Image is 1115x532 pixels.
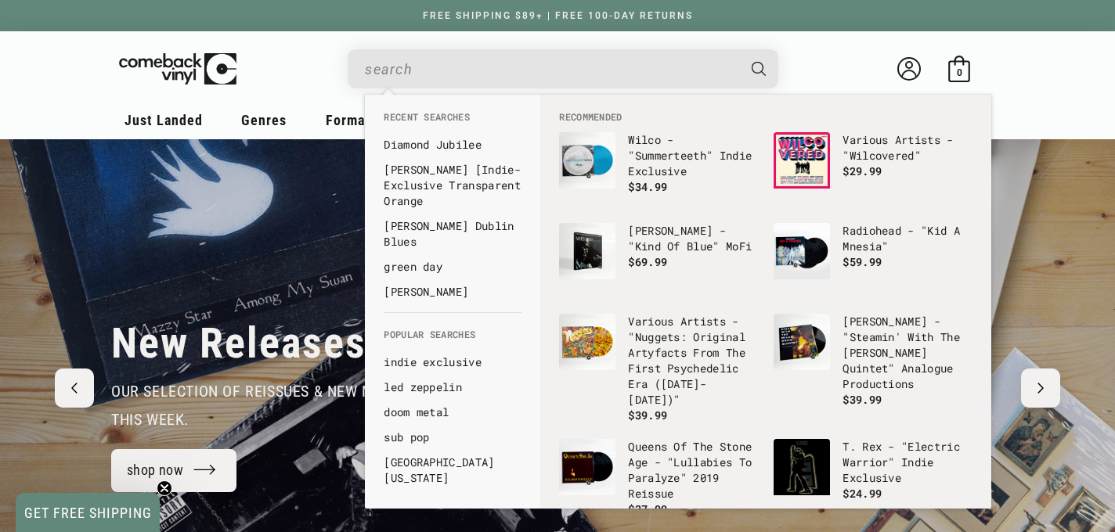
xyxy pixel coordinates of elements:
p: Queens Of The Stone Age - "Lullabies To Paralyze" 2019 Reissue [628,439,758,501]
span: Just Landed [124,112,203,128]
span: 0 [957,66,962,78]
a: [PERSON_NAME] Dublin Blues [384,218,521,250]
a: [GEOGRAPHIC_DATA][US_STATE] [384,455,521,486]
li: default_products: Various Artists - "Wilcovered" [766,124,980,215]
a: Miles Davis - "Kind Of Blue" MoFi [PERSON_NAME] - "Kind Of Blue" MoFi $69.99 [559,223,758,298]
div: Popular Searches [365,312,540,498]
img: Queens Of The Stone Age - "Lullabies To Paralyze" 2019 Reissue [559,439,615,495]
li: default_suggestions: doom metal [376,400,529,425]
img: Various Artists - "Nuggets: Original Artyfacts From The First Psychedelic Era (1965-1968)" [559,314,615,370]
a: Diamond Jubilee [384,137,521,153]
span: $59.99 [843,254,882,269]
a: indie exclusive [384,354,521,370]
li: Recent Searches [376,110,529,132]
p: T. Rex - "Electric Warrior" Indie Exclusive [843,439,972,486]
img: Wilco - "Summerteeth" Indie Exclusive [559,132,615,189]
span: $29.99 [843,164,882,178]
a: doom metal [384,404,521,420]
button: Close teaser [157,480,172,496]
li: default_products: T. Rex - "Electric Warrior" Indie Exclusive [766,431,980,522]
a: FREE SHIPPING $89+ | FREE 100-DAY RETURNS [407,10,709,21]
a: Various Artists - "Nuggets: Original Artyfacts From The First Psychedelic Era (1965-1968)" Variou... [559,314,758,423]
a: [PERSON_NAME] [384,284,521,300]
p: Various Artists - "Nuggets: Original Artyfacts From The First Psychedelic Era ([DATE]-[DATE])" [628,314,758,408]
li: default_products: Wilco - "Summerteeth" Indie Exclusive [551,124,766,215]
li: Popular Searches [376,328,529,350]
p: [PERSON_NAME] - "Steamin' With The [PERSON_NAME] Quintet" Analogue Productions [843,314,972,392]
li: recent_searches: Guy Clark Dublin Blues [376,214,529,254]
a: Wilco - "Summerteeth" Indie Exclusive Wilco - "Summerteeth" Indie Exclusive $34.99 [559,132,758,207]
span: $34.99 [628,179,667,194]
button: Previous slide [55,368,94,408]
div: Search [348,49,778,88]
span: $37.99 [628,501,667,516]
li: default_suggestions: sub pop [376,425,529,450]
span: $39.99 [843,392,882,407]
li: Recommended [551,110,980,124]
a: Various Artists - "Wilcovered" Various Artists - "Wilcovered" $29.99 [774,132,972,207]
li: default_suggestions: indie exclusive [376,350,529,375]
li: default_products: Radiohead - "Kid A Mnesia" [766,215,980,306]
img: Miles Davis - "Kind Of Blue" MoFi [559,223,615,279]
p: Radiohead - "Kid A Mnesia" [843,223,972,254]
a: shop now [111,449,236,492]
a: sub pop [384,430,521,445]
p: [PERSON_NAME] - "Kind Of Blue" MoFi [628,223,758,254]
li: recent_searches: Tracy Chapman [Indie-Exclusive Transparent Orange [376,157,529,214]
li: default_suggestions: hotel california [376,450,529,491]
img: Radiohead - "Kid A Mnesia" [774,223,830,279]
span: $69.99 [628,254,667,269]
span: GET FREE SHIPPING [24,505,152,521]
a: Radiohead - "Kid A Mnesia" Radiohead - "Kid A Mnesia" $59.99 [774,223,972,298]
li: default_suggestions: led zeppelin [376,375,529,400]
img: Various Artists - "Wilcovered" [774,132,830,189]
a: green day [384,259,521,275]
p: Wilco - "Summerteeth" Indie Exclusive [628,132,758,179]
span: Formats [326,112,377,128]
h2: New Releases [111,318,366,369]
a: T. Rex - "Electric Warrior" Indie Exclusive T. Rex - "Electric Warrior" Indie Exclusive $24.99 [774,439,972,514]
div: Recommended [540,95,991,509]
input: When autocomplete results are available use up and down arrows to review and enter to select [365,53,736,85]
li: recent_searches: Diamond Jubilee [376,132,529,157]
div: GET FREE SHIPPINGClose teaser [16,493,160,532]
button: Search [738,49,781,88]
span: our selection of reissues & new music that dropped this week. [111,382,513,429]
li: recent_searches: green day [376,254,529,279]
li: default_products: Miles Davis - "Steamin' With The Miles Davis Quintet" Analogue Productions [766,306,980,415]
span: $24.99 [843,486,882,501]
a: [PERSON_NAME] [Indie-Exclusive Transparent Orange [384,162,521,209]
span: Genres [241,112,287,128]
li: default_products: Various Artists - "Nuggets: Original Artyfacts From The First Psychedelic Era (... [551,306,766,431]
li: recent_searches: chuck prophet [376,279,529,304]
a: Queens Of The Stone Age - "Lullabies To Paralyze" 2019 Reissue Queens Of The Stone Age - "Lullabi... [559,439,758,517]
li: default_products: Queens Of The Stone Age - "Lullabies To Paralyze" 2019 Reissue [551,431,766,525]
img: Miles Davis - "Steamin' With The Miles Davis Quintet" Analogue Productions [774,314,830,370]
span: $39.99 [628,408,667,422]
div: Recent Searches [365,95,540,312]
img: T. Rex - "Electric Warrior" Indie Exclusive [774,439,830,495]
p: Various Artists - "Wilcovered" [843,132,972,164]
a: Miles Davis - "Steamin' With The Miles Davis Quintet" Analogue Productions [PERSON_NAME] - "Steam... [774,314,972,408]
a: led zeppelin [384,379,521,395]
li: default_products: Miles Davis - "Kind Of Blue" MoFi [551,215,766,306]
